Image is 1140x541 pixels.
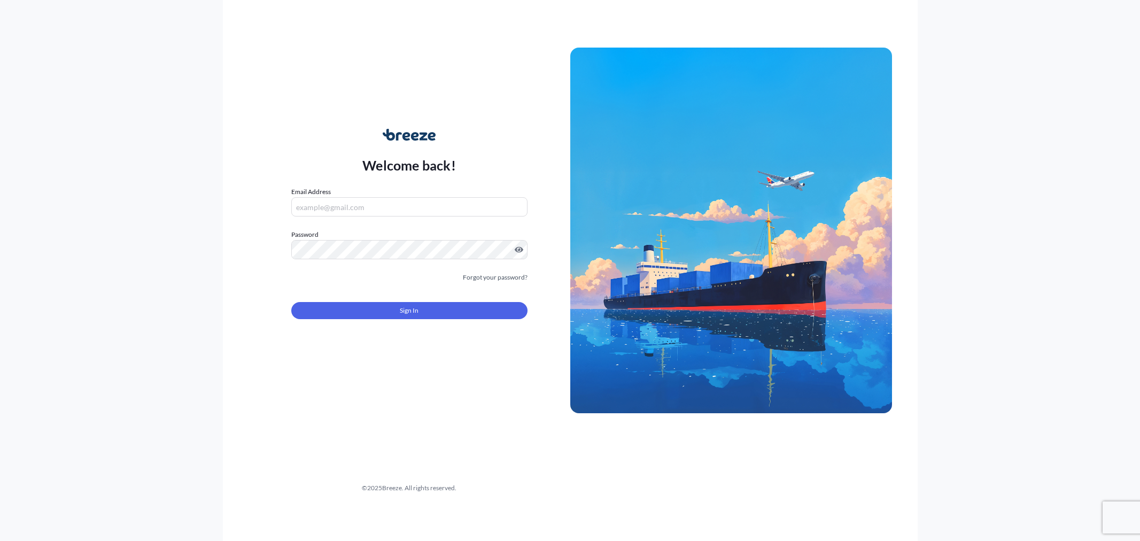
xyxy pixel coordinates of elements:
[463,272,528,283] a: Forgot your password?
[400,305,418,316] span: Sign In
[515,245,523,254] button: Show password
[249,483,570,493] div: © 2025 Breeze. All rights reserved.
[291,197,528,217] input: example@gmail.com
[291,187,331,197] label: Email Address
[362,157,456,174] p: Welcome back!
[570,48,892,413] img: Ship illustration
[291,229,528,240] label: Password
[291,302,528,319] button: Sign In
